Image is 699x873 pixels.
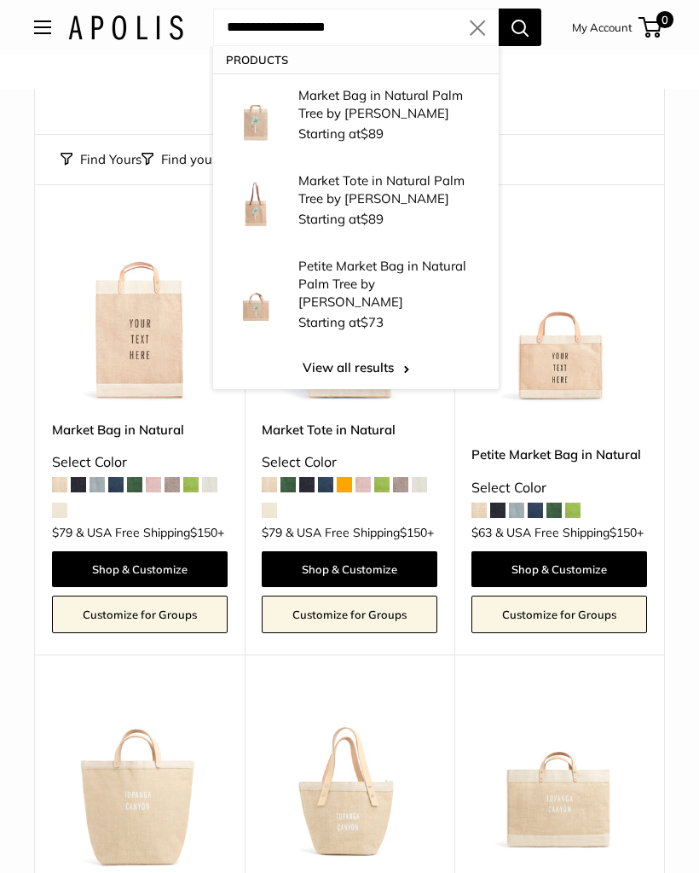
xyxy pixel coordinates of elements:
a: Petite Market Bag in NaturalPetite Market Bag in Natural [471,227,647,403]
img: description_This is a limited edition artist collaboration with Watercolorist Amy Logsdon [230,176,281,227]
a: Customize for Groups [52,596,228,633]
img: Market Bag in Natural [52,227,228,403]
img: description_This is a limited edition artist collaboration with Watercolorist Amy Logsdon [230,271,281,322]
iframe: Sign Up via Text for Offers [14,808,182,859]
p: Market Bag in Natural Palm Tree by [PERSON_NAME] [298,86,482,122]
a: Bucket Bag in NaturalBucket Bag in Natural [52,697,228,873]
p: Petite Market Bag in Natural Palm Tree by [PERSON_NAME] [298,257,482,311]
a: Market Bag in NaturalMarket Bag in Natural [52,227,228,403]
a: Shop & Customize [471,551,647,587]
a: Shop & Customize [52,551,228,587]
span: $89 [361,125,384,142]
span: Starting at [298,314,384,330]
img: description_This is a limited edition artist collaboration with Watercolorist Amy Logsdon [230,90,281,142]
span: Starting at [298,211,384,227]
a: My Account [572,17,633,38]
a: Petite Market Bag in Natural [471,445,647,464]
button: Find Yours [61,148,142,172]
img: Bucket Bag in Natural [52,697,228,873]
span: $73 [361,314,384,330]
span: Starting at [298,125,384,142]
span: $79 [52,525,72,540]
span: & USA Free Shipping + [495,527,644,538]
div: Select Color [52,450,228,475]
a: description_This is a limited edition artist collaboration with Watercolorist Amy Logsdon Market ... [213,159,499,244]
input: Search... [213,9,499,46]
h1: Apolis® Bestsellers [61,82,638,108]
a: Market Bag in Natural [52,420,228,439]
p: Products [213,46,499,73]
img: Petite Market Bag in Natural [471,227,647,403]
a: 0 [640,17,661,38]
a: description_This is a limited edition artist collaboration with Watercolorist Amy Logsdon Petite ... [213,244,499,347]
img: Apolis [68,15,183,40]
a: View all results [213,347,499,388]
div: Select Color [471,475,647,501]
img: East West Market Bag in Natural [471,697,647,873]
span: $89 [361,211,384,227]
span: $150 [609,525,637,540]
button: Search [499,9,541,46]
a: description_This is a limited edition artist collaboration with Watercolorist Amy Logsdon Market ... [213,73,499,159]
span: & USA Free Shipping + [76,527,224,538]
a: Customize for Groups [471,596,647,633]
p: Market Tote in Natural Palm Tree by [PERSON_NAME] [298,172,482,207]
button: Filter collection [142,148,222,172]
span: 0 [656,11,673,28]
a: East West Market Bag in NaturalEast West Market Bag in Natural [471,697,647,873]
button: Open menu [34,20,51,34]
span: $150 [190,525,217,540]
